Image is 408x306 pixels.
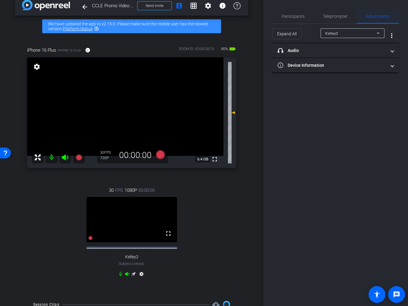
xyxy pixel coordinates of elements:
[146,3,163,8] span: Send invite
[384,28,399,43] button: More Options for Adjustments Panel
[220,44,229,54] span: 90%
[393,291,400,298] mat-icon: message
[373,291,381,298] mat-icon: accessibility
[100,150,115,155] div: 30
[176,2,183,9] mat-icon: account_box
[190,2,197,9] mat-icon: grid_on
[165,230,172,237] mat-icon: fullscreen
[272,28,302,39] button: Expand All
[272,58,399,72] mat-expansion-panel-header: Device Information
[58,48,81,53] span: iPhone 16 Plus
[366,14,390,18] span: Adjustments
[33,63,41,70] mat-icon: settings
[119,261,144,266] span: Subject
[137,1,172,10] button: Send invite
[131,262,132,266] span: -
[138,187,155,194] span: 00:00:00
[81,3,88,11] mat-icon: arrow_back
[85,47,90,53] mat-icon: info
[104,150,111,155] span: FPS
[325,31,338,36] span: Kelley2
[228,109,235,116] mat-icon: 0 dB
[138,272,145,279] mat-icon: settings
[229,45,236,53] mat-icon: battery_std
[388,32,395,39] mat-icon: more_vert
[42,19,221,33] div: We have updated the app to v2.15.0. Please make sure the mobile user has the newest version.
[115,150,156,160] div: 00:00:00
[109,187,114,194] span: 30
[323,14,348,18] span: Teleprompter
[277,28,297,40] span: Expand All
[278,47,386,54] mat-panel-title: Audio
[115,187,123,194] span: FPS
[211,156,218,163] mat-icon: fullscreen
[179,46,214,55] div: ROOM ID: 820428676
[27,47,56,53] span: iPhone 16 Plus
[94,26,99,31] mat-icon: highlight_off
[204,2,212,9] mat-icon: settings
[278,62,386,69] mat-panel-title: Device Information
[272,43,399,58] mat-expansion-panel-header: Audio
[125,187,137,194] span: 1080P
[125,254,138,259] span: Kelley2
[63,26,93,31] a: Platform Status
[282,14,305,18] span: Participants
[219,2,226,9] mat-icon: info
[100,156,115,160] div: 720P
[132,262,144,266] span: Chrome
[195,156,210,163] span: 6.4 GB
